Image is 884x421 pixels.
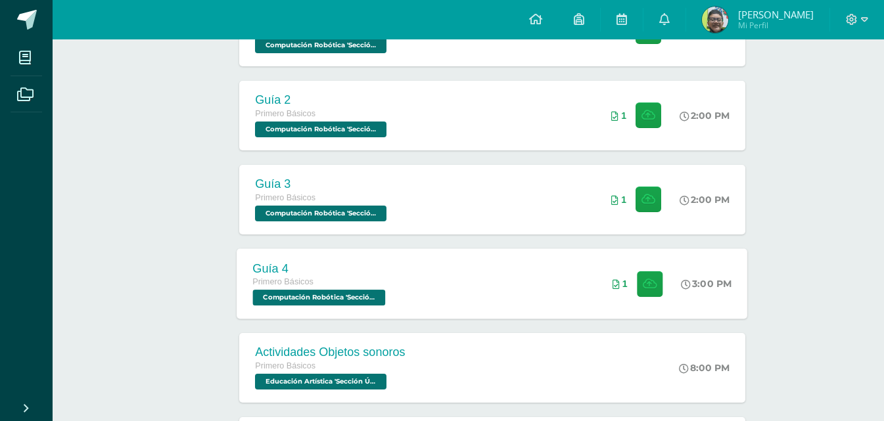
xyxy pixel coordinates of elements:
div: Archivos entregados [613,278,628,289]
div: 2:00 PM [680,110,730,122]
span: Primero Básicos [253,277,314,286]
div: Archivos entregados [611,110,626,121]
div: 8:00 PM [679,362,730,374]
div: Guía 2 [255,93,390,107]
div: 2:00 PM [680,194,730,206]
span: Computación Robótica 'Sección Única' [255,122,386,137]
span: 1 [622,278,628,289]
div: Guía 3 [255,177,390,191]
img: d8bdf2b4cc8a5dd3a22a063dd31cbfda.png [702,7,728,33]
span: Mi Perfil [738,20,814,31]
span: Computación Robótica 'Sección Única' [253,290,386,305]
span: Educación Artística 'Sección Única' [255,374,386,389]
span: Primero Básicos [255,361,315,370]
div: 3:00 PM [682,278,732,290]
div: Archivos entregados [611,194,626,205]
div: Guía 4 [253,261,389,275]
div: Actividades Objetos sonoros [255,345,405,359]
span: Primero Básicos [255,193,315,202]
span: Computación Robótica 'Sección Única' [255,206,386,221]
span: Computación Robótica 'Sección Única' [255,37,386,53]
span: 1 [621,110,626,121]
span: 1 [621,194,626,205]
span: [PERSON_NAME] [738,8,814,21]
span: Primero Básicos [255,109,315,118]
